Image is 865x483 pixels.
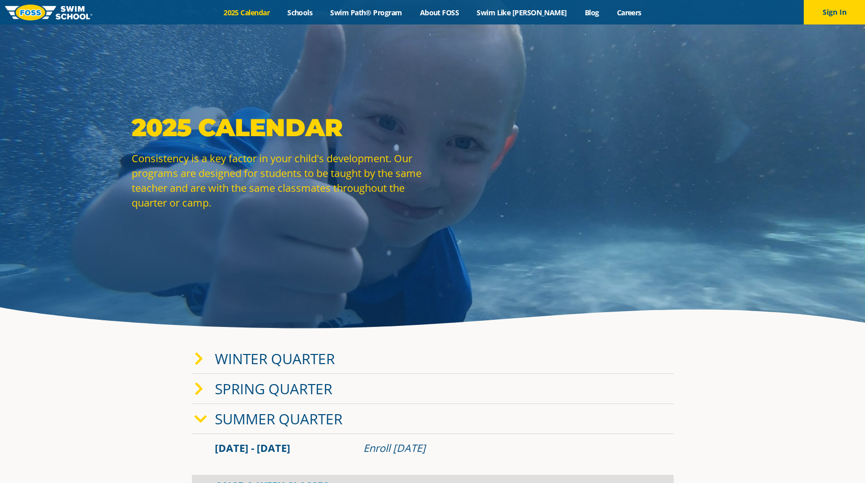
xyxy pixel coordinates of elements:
[5,5,92,20] img: FOSS Swim School Logo
[322,8,411,17] a: Swim Path® Program
[215,409,342,428] a: Summer Quarter
[279,8,322,17] a: Schools
[576,8,608,17] a: Blog
[215,8,279,17] a: 2025 Calendar
[411,8,468,17] a: About FOSS
[215,349,335,368] a: Winter Quarter
[363,441,651,455] div: Enroll [DATE]
[132,151,428,210] p: Consistency is a key factor in your child's development. Our programs are designed for students t...
[132,113,342,142] strong: 2025 Calendar
[468,8,576,17] a: Swim Like [PERSON_NAME]
[215,441,290,455] span: [DATE] - [DATE]
[608,8,650,17] a: Careers
[215,379,332,398] a: Spring Quarter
